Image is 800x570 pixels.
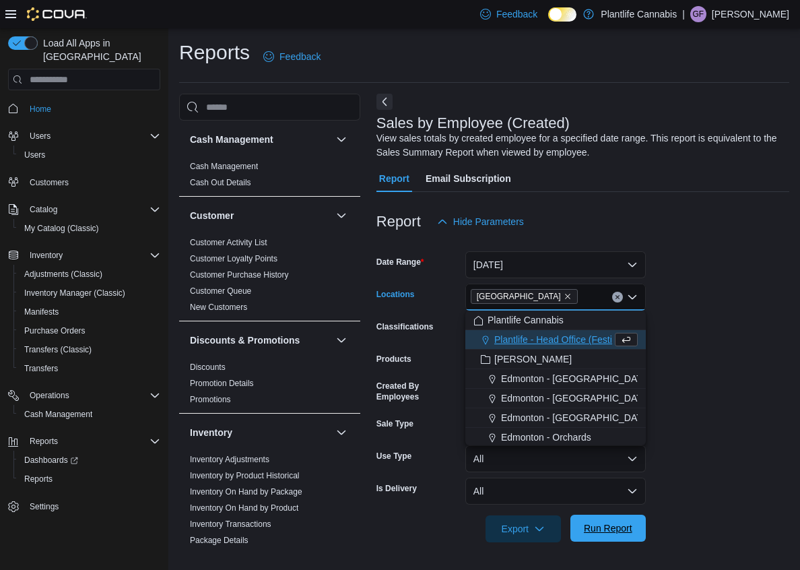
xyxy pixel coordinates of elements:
[570,515,646,542] button: Run Report
[190,471,300,480] a: Inventory by Product Historical
[376,451,411,462] label: Use Type
[465,408,646,428] button: Edmonton - [GEOGRAPHIC_DATA]
[24,409,92,420] span: Cash Management
[190,486,302,497] span: Inventory On Hand by Package
[30,436,58,447] span: Reports
[24,247,68,263] button: Inventory
[24,150,45,160] span: Users
[465,251,646,278] button: [DATE]
[190,519,271,529] a: Inventory Transactions
[190,395,231,404] a: Promotions
[190,238,267,247] a: Customer Activity List
[190,394,231,405] span: Promotions
[190,270,289,280] span: Customer Purchase History
[190,426,232,439] h3: Inventory
[465,478,646,505] button: All
[38,36,160,63] span: Load All Apps in [GEOGRAPHIC_DATA]
[24,201,63,218] button: Catalog
[19,147,160,163] span: Users
[190,362,226,373] span: Discounts
[30,390,69,401] span: Operations
[190,254,277,263] a: Customer Loyalty Points
[19,304,160,320] span: Manifests
[190,209,234,222] h3: Customer
[548,7,576,22] input: Dark Mode
[376,354,411,365] label: Products
[24,433,63,449] button: Reports
[24,387,160,404] span: Operations
[13,219,166,238] button: My Catalog (Classic)
[3,98,166,118] button: Home
[24,128,56,144] button: Users
[190,177,251,188] span: Cash Out Details
[24,433,160,449] span: Reports
[30,501,59,512] span: Settings
[179,39,250,66] h1: Reports
[486,515,561,542] button: Export
[190,253,277,264] span: Customer Loyalty Points
[258,43,326,70] a: Feedback
[24,325,86,336] span: Purchase Orders
[432,208,529,235] button: Hide Parameters
[30,104,51,115] span: Home
[501,391,651,405] span: Edmonton - [GEOGRAPHIC_DATA]
[612,292,623,303] button: Clear input
[190,133,331,146] button: Cash Management
[426,165,511,192] span: Email Subscription
[627,292,638,303] button: Close list of options
[190,286,251,296] span: Customer Queue
[190,455,269,464] a: Inventory Adjustments
[3,497,166,516] button: Settings
[465,428,646,447] button: Edmonton - Orchards
[190,162,258,171] a: Cash Management
[24,247,160,263] span: Inventory
[24,174,160,191] span: Customers
[190,378,254,389] span: Promotion Details
[19,452,84,468] a: Dashboards
[19,220,104,236] a: My Catalog (Classic)
[333,131,349,148] button: Cash Management
[376,418,413,429] label: Sale Type
[376,115,570,131] h3: Sales by Employee (Created)
[19,285,131,301] a: Inventory Manager (Classic)
[501,411,651,424] span: Edmonton - [GEOGRAPHIC_DATA]
[3,432,166,451] button: Reports
[24,128,160,144] span: Users
[465,350,646,369] button: [PERSON_NAME]
[190,334,300,347] h3: Discounts & Promotions
[465,445,646,472] button: All
[190,178,251,187] a: Cash Out Details
[494,333,627,346] span: Plantlife - Head Office (Festival)
[19,147,51,163] a: Users
[19,266,108,282] a: Adjustments (Classic)
[179,234,360,321] div: Customer
[30,131,51,141] span: Users
[3,386,166,405] button: Operations
[190,209,331,222] button: Customer
[465,389,646,408] button: Edmonton - [GEOGRAPHIC_DATA]
[471,289,578,304] span: Spruce Grove
[333,424,349,441] button: Inventory
[13,340,166,359] button: Transfers (Classic)
[190,426,331,439] button: Inventory
[24,499,64,515] a: Settings
[465,311,646,330] button: Plantlife Cannabis
[13,321,166,340] button: Purchase Orders
[190,487,302,497] a: Inventory On Hand by Package
[24,363,58,374] span: Transfers
[190,237,267,248] span: Customer Activity List
[477,290,561,303] span: [GEOGRAPHIC_DATA]
[19,406,98,422] a: Cash Management
[3,127,166,146] button: Users
[690,6,706,22] div: Gabriel Flett
[190,536,248,545] a: Package Details
[190,334,331,347] button: Discounts & Promotions
[190,503,298,513] span: Inventory On Hand by Product
[19,304,64,320] a: Manifests
[24,175,74,191] a: Customers
[13,451,166,470] a: Dashboards
[30,250,63,261] span: Inventory
[376,257,424,267] label: Date Range
[190,270,289,280] a: Customer Purchase History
